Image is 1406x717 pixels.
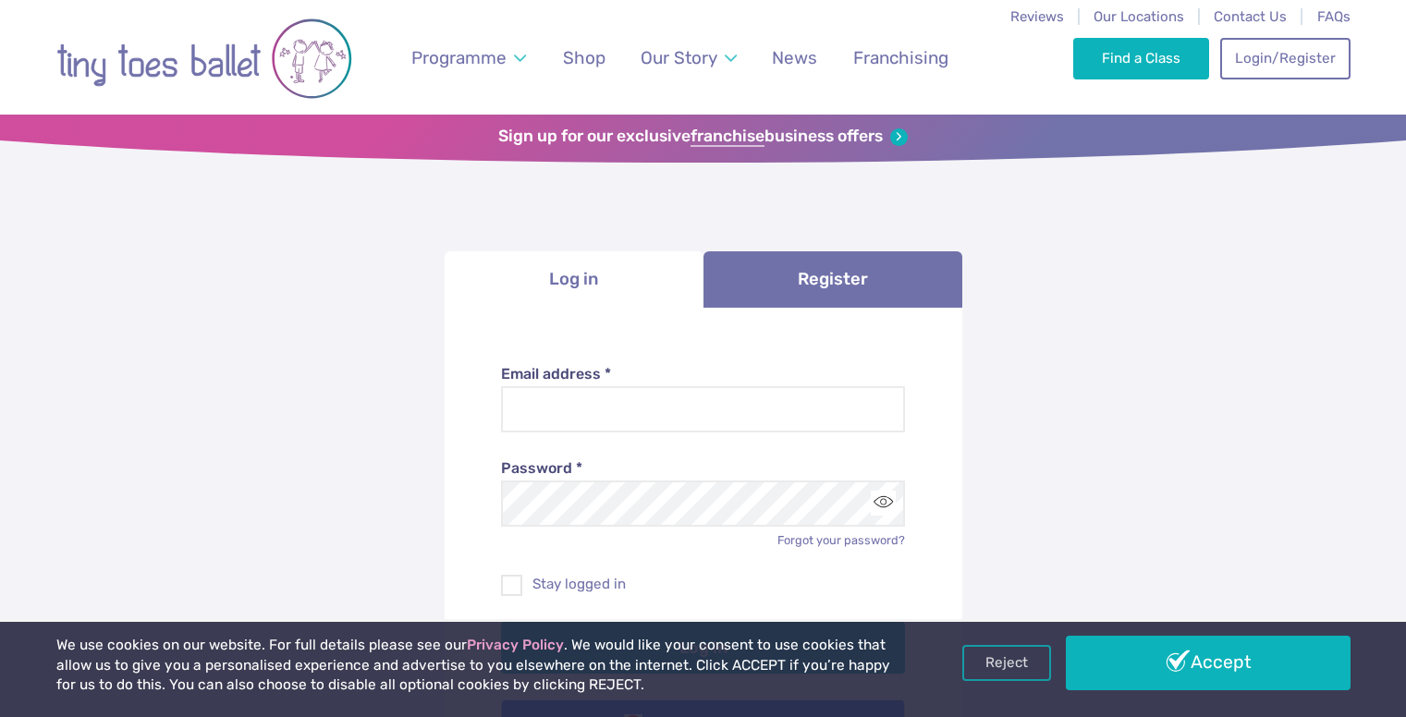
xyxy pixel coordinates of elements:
a: Reviews [1010,8,1064,25]
strong: franchise [691,127,764,147]
p: We use cookies on our website. For full details please see our . We would like your consent to us... [56,636,898,696]
button: Toggle password visibility [871,491,896,516]
a: Find a Class [1073,38,1209,79]
label: Stay logged in [501,575,905,594]
a: Register [703,251,962,308]
span: Franchising [853,47,948,68]
a: Contact Us [1214,8,1287,25]
a: Sign up for our exclusivefranchisebusiness offers [498,127,908,147]
span: Our Story [641,47,717,68]
a: News [764,36,826,79]
label: Email address * [501,364,905,384]
span: Shop [563,47,605,68]
label: Password * [501,458,905,479]
a: Accept [1066,636,1351,689]
a: Reject [962,645,1051,680]
a: Privacy Policy [467,637,564,653]
a: Programme [402,36,534,79]
a: Our Story [631,36,745,79]
a: Our Locations [1094,8,1184,25]
a: Forgot your password? [777,533,905,547]
a: Shop [554,36,614,79]
span: Programme [411,47,507,68]
a: Login/Register [1220,38,1350,79]
a: FAQs [1317,8,1351,25]
a: Franchising [844,36,957,79]
img: tiny toes ballet [56,12,352,105]
span: News [772,47,817,68]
